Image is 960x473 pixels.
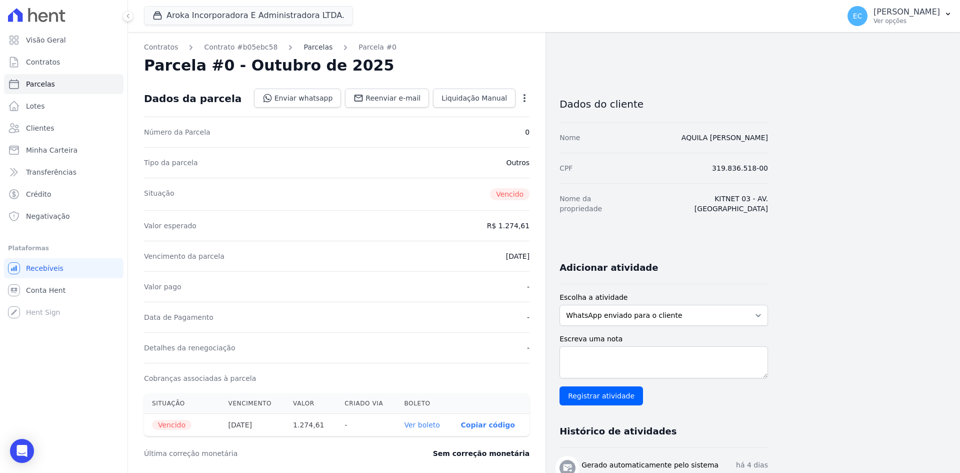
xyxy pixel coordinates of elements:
[559,133,580,143] dt: Nome
[433,89,515,108] a: Liquidação Manual
[527,343,529,353] dd: -
[581,460,718,470] h3: Gerado automaticamente pelo sistema
[559,163,572,173] dt: CPF
[4,206,123,226] a: Negativação
[4,184,123,204] a: Crédito
[853,13,862,20] span: EC
[144,282,181,292] dt: Valor pago
[365,93,420,103] span: Reenviar e-mail
[404,421,440,429] a: Ver boleto
[487,221,529,231] dd: R$ 1.274,61
[285,414,336,436] th: 1.274,61
[26,145,77,155] span: Minha Carteira
[527,282,529,292] dd: -
[559,386,643,405] input: Registrar atividade
[559,425,676,437] h3: Histórico de atividades
[506,251,529,261] dd: [DATE]
[433,448,529,458] dd: Sem correção monetária
[839,2,960,30] button: EC [PERSON_NAME] Ver opções
[144,448,372,458] dt: Última correção monetária
[559,98,768,110] h3: Dados do cliente
[26,35,66,45] span: Visão Geral
[26,79,55,89] span: Parcelas
[4,118,123,138] a: Clientes
[559,292,768,303] label: Escolha a atividade
[4,96,123,116] a: Lotes
[144,312,213,322] dt: Data de Pagamento
[254,89,341,108] a: Enviar whatsapp
[220,414,285,436] th: [DATE]
[26,263,63,273] span: Recebíveis
[144,188,174,200] dt: Situação
[26,211,70,221] span: Negativação
[303,42,332,53] a: Parcelas
[26,57,60,67] span: Contratos
[152,420,191,430] span: Vencido
[285,393,336,414] th: Valor
[736,460,768,470] p: há 4 dias
[4,74,123,94] a: Parcelas
[559,334,768,344] label: Escreva uma nota
[712,163,768,173] dd: 319.836.518-00
[490,188,529,200] span: Vencido
[336,414,396,436] th: -
[358,42,396,53] a: Parcela #0
[461,421,515,429] button: Copiar código
[26,189,51,199] span: Crédito
[396,393,453,414] th: Boleto
[26,123,54,133] span: Clientes
[4,30,123,50] a: Visão Geral
[144,393,220,414] th: Situação
[4,52,123,72] a: Contratos
[220,393,285,414] th: Vencimento
[144,251,224,261] dt: Vencimento da parcela
[144,42,178,53] a: Contratos
[144,158,198,168] dt: Tipo da parcela
[873,17,940,25] p: Ver opções
[26,167,76,177] span: Transferências
[525,127,529,137] dd: 0
[642,194,768,214] dd: KITNET 03 - AV. [GEOGRAPHIC_DATA]
[873,7,940,17] p: [PERSON_NAME]
[441,93,507,103] span: Liquidação Manual
[144,127,210,137] dt: Número da Parcela
[144,57,394,75] h2: Parcela #0 - Outubro de 2025
[4,162,123,182] a: Transferências
[204,42,277,53] a: Contrato #b05ebc58
[506,158,529,168] dd: Outros
[26,101,45,111] span: Lotes
[144,221,196,231] dt: Valor esperado
[336,393,396,414] th: Criado via
[10,439,34,463] div: Open Intercom Messenger
[8,242,119,254] div: Plataformas
[559,194,634,214] dt: Nome da propriedade
[144,343,235,353] dt: Detalhes da renegociação
[26,285,65,295] span: Conta Hent
[4,140,123,160] a: Minha Carteira
[4,280,123,300] a: Conta Hent
[345,89,429,108] a: Reenviar e-mail
[144,373,256,383] dt: Cobranças associadas à parcela
[144,6,353,25] button: Aroka Incorporadora E Administradora LTDA.
[559,262,658,274] h3: Adicionar atividade
[144,42,529,53] nav: Breadcrumb
[681,134,768,142] a: AQUILA [PERSON_NAME]
[4,258,123,278] a: Recebíveis
[144,93,241,105] div: Dados da parcela
[527,312,529,322] dd: -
